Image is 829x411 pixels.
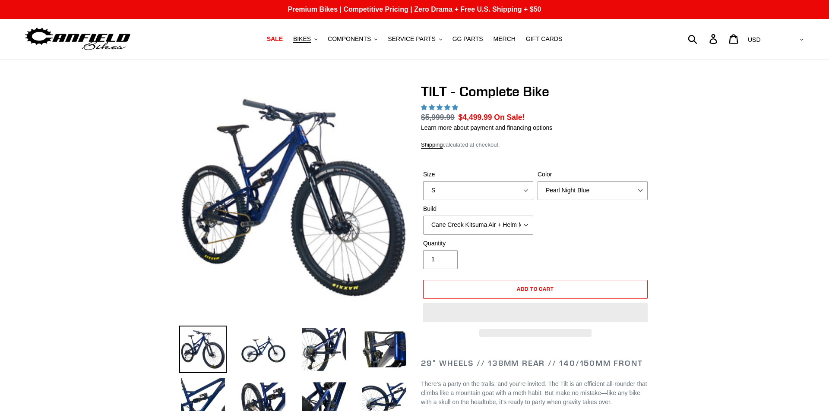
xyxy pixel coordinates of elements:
span: $4,499.99 [459,113,492,122]
img: Load image into Gallery viewer, TILT - Complete Bike [361,326,408,373]
s: $5,999.99 [421,113,455,122]
a: GIFT CARDS [522,33,567,45]
img: Load image into Gallery viewer, TILT - Complete Bike [300,326,348,373]
img: Load image into Gallery viewer, TILT - Complete Bike [240,326,287,373]
a: Shipping [421,141,443,149]
label: Quantity [423,239,533,248]
h2: 29" Wheels // 138mm Rear // 140/150mm Front [421,358,650,368]
div: calculated at checkout. [421,141,650,149]
button: COMPONENTS [323,33,382,45]
span: Add to cart [517,286,554,292]
button: Add to cart [423,280,648,299]
button: SERVICE PARTS [383,33,446,45]
p: There’s a party on the trails, and you’re invited. The Tilt is an efficient all-rounder that clim... [421,380,650,407]
a: MERCH [489,33,520,45]
img: TILT - Complete Bike [181,85,406,310]
span: GG PARTS [452,35,483,43]
img: Load image into Gallery viewer, TILT - Complete Bike [179,326,227,373]
span: SERVICE PARTS [388,35,435,43]
span: SALE [267,35,283,43]
input: Search [693,29,715,48]
a: Learn more about payment and financing options [421,124,552,131]
span: 5.00 stars [421,104,460,111]
a: SALE [263,33,287,45]
label: Build [423,204,533,213]
span: COMPONENTS [328,35,371,43]
a: GG PARTS [448,33,487,45]
img: Canfield Bikes [24,25,132,53]
button: BIKES [289,33,322,45]
h1: TILT - Complete Bike [421,83,650,100]
span: On Sale! [494,112,525,123]
span: MERCH [494,35,516,43]
span: BIKES [293,35,311,43]
label: Color [538,170,648,179]
span: GIFT CARDS [526,35,563,43]
label: Size [423,170,533,179]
